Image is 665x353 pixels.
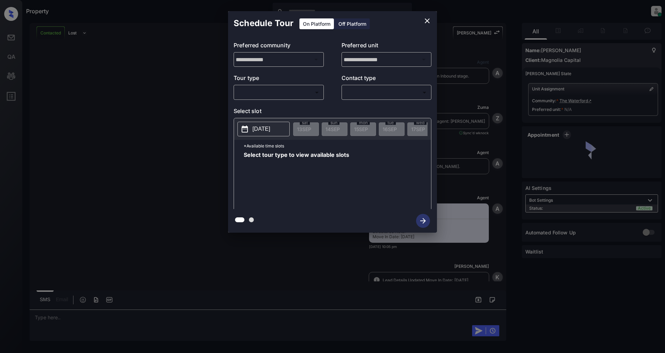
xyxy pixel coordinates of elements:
[342,41,432,52] p: Preferred unit
[237,122,290,136] button: [DATE]
[234,41,324,52] p: Preferred community
[234,74,324,85] p: Tour type
[342,74,432,85] p: Contact type
[244,152,349,208] span: Select tour type to view available slots
[299,18,334,29] div: On Platform
[228,11,299,35] h2: Schedule Tour
[244,140,431,152] p: *Available time slots
[252,125,270,133] p: [DATE]
[234,107,431,118] p: Select slot
[335,18,370,29] div: Off Platform
[420,14,434,28] button: close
